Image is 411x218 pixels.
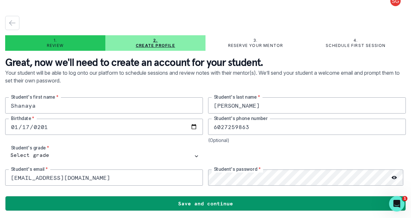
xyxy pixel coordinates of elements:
button: Save and continue [5,196,406,211]
p: Reserve your mentor [228,43,283,48]
p: Your student will be able to log onto our platform to schedule sessions and review notes with the... [5,69,406,97]
p: 3. [253,38,258,43]
p: Create profile [136,43,175,48]
p: 2. [153,38,158,43]
p: Review [47,43,64,48]
p: Great, now we'll need to create an account for your student. [5,56,406,69]
p: Schedule first session [326,43,385,48]
span: 1 [402,196,407,201]
iframe: Intercom live chat [389,196,405,212]
p: 4. [353,38,358,43]
div: (Optional) [208,137,406,143]
p: 1. [54,38,57,43]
